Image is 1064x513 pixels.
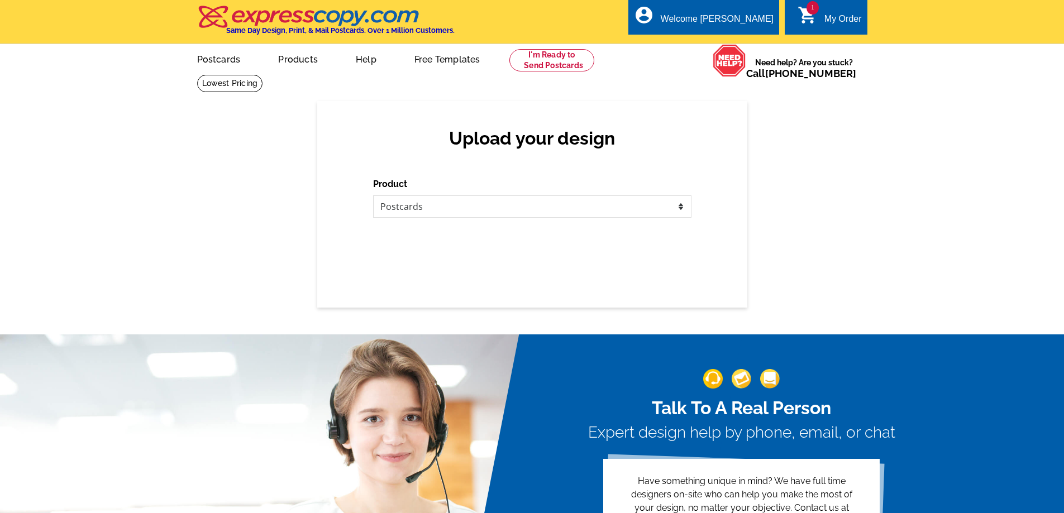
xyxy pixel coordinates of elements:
img: support-img-2.png [732,369,751,389]
a: Products [260,45,336,71]
a: [PHONE_NUMBER] [765,68,856,79]
i: shopping_cart [798,5,818,25]
a: Free Templates [397,45,498,71]
h3: Expert design help by phone, email, or chat [588,423,895,442]
h4: Same Day Design, Print, & Mail Postcards. Over 1 Million Customers. [226,26,455,35]
div: Welcome [PERSON_NAME] [661,14,774,30]
span: 1 [807,1,819,15]
span: Call [746,68,856,79]
img: support-img-1.png [703,369,723,389]
a: Same Day Design, Print, & Mail Postcards. Over 1 Million Customers. [197,13,455,35]
i: account_circle [634,5,654,25]
h2: Upload your design [384,128,680,149]
a: Postcards [179,45,259,71]
div: My Order [824,14,862,30]
a: 1 shopping_cart My Order [798,12,862,26]
a: Help [338,45,394,71]
img: help [713,44,746,77]
h2: Talk To A Real Person [588,397,895,419]
span: Need help? Are you stuck? [746,57,862,79]
label: Product [373,178,407,191]
img: support-img-3_1.png [760,369,780,389]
